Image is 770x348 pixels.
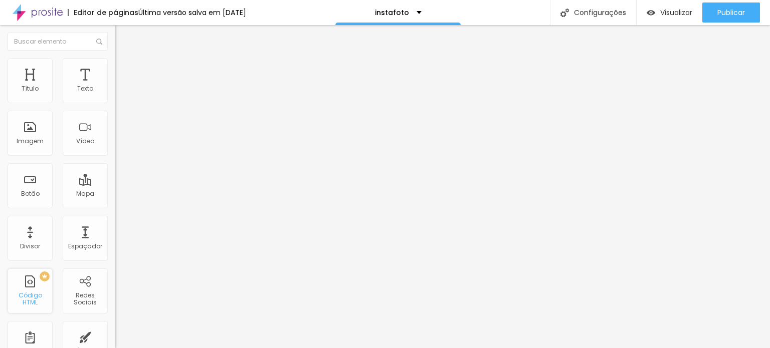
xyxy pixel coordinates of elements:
span: Visualizar [660,9,692,17]
img: Icone [560,9,569,17]
div: Divisor [20,243,40,250]
img: Icone [96,39,102,45]
button: Publicar [702,3,760,23]
p: instafoto [375,9,409,16]
div: Título [22,85,39,92]
div: Botão [21,190,40,197]
div: Código HTML [10,292,50,306]
img: view-1.svg [647,9,655,17]
div: Redes Sociais [65,292,105,306]
button: Visualizar [637,3,702,23]
span: Publicar [717,9,745,17]
div: Editor de páginas [68,9,138,16]
input: Buscar elemento [8,33,108,51]
iframe: Editor [115,25,770,348]
div: Vídeo [76,138,94,145]
div: Imagem [17,138,44,145]
div: Espaçador [68,243,102,250]
div: Mapa [76,190,94,197]
div: Última versão salva em [DATE] [138,9,246,16]
div: Texto [77,85,93,92]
